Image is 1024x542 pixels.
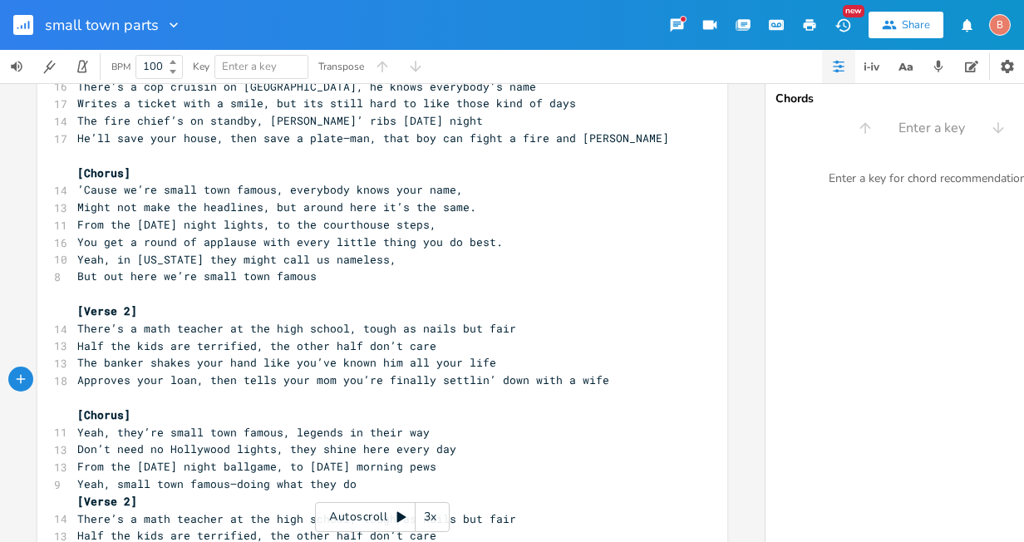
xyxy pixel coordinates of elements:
[77,441,456,456] span: Don’t need no Hollywood lights, they shine here every day
[77,338,436,353] span: Half the kids are terrified, the other half don’t care
[77,372,609,387] span: Approves your loan, then tells your mom you’re finally settlin’ down with a wife
[77,234,503,249] span: You get a round of applause with every little thing you do best.
[826,10,859,40] button: New
[77,494,137,509] span: [Verse 2]
[416,502,446,532] div: 3x
[902,17,930,32] div: Share
[898,119,965,138] span: Enter a key
[111,62,130,71] div: BPM
[77,476,357,491] span: Yeah, small town famous—doing what they do
[77,269,317,283] span: But out here we’re small town famous
[77,79,536,94] span: There’s a cop cruisin on [GEOGRAPHIC_DATA], he knows everybody’s name
[77,303,137,318] span: [Verse 2]
[869,12,943,38] button: Share
[77,217,436,232] span: From the [DATE] night lights, to the courthouse steps,
[77,355,496,370] span: The banker shakes your hand like you’ve known him all your life
[77,200,476,214] span: Might not make the headlines, but around here it’s the same.
[77,252,396,267] span: Yeah, in [US_STATE] they might call us nameless,
[315,502,450,532] div: Autoscroll
[989,6,1011,44] button: B
[77,131,669,145] span: He’ll save your house, then save a plate—man, that boy can fight a fire and [PERSON_NAME]
[77,511,516,526] span: There’s a math teacher at the high school, tough as nails but fair
[193,62,209,71] div: Key
[77,425,430,440] span: Yeah, they’re small town famous, legends in their way
[45,17,159,32] span: small town parts
[222,59,277,74] span: Enter a key
[77,321,516,336] span: There’s a math teacher at the high school, tough as nails but fair
[318,62,364,71] div: Transpose
[77,113,483,128] span: The fire chief’s on standby, [PERSON_NAME]’ ribs [DATE] night
[843,5,864,17] div: New
[77,407,130,422] span: [Chorus]
[77,96,576,111] span: Writes a ticket with a smile, but its still hard to like those kind of days
[77,459,436,474] span: From the [DATE] night ballgame, to [DATE] morning pews
[989,14,1011,36] div: bjb3598
[77,182,463,197] span: ’Cause we’re small town famous, everybody knows your name,
[77,165,130,180] span: [Chorus]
